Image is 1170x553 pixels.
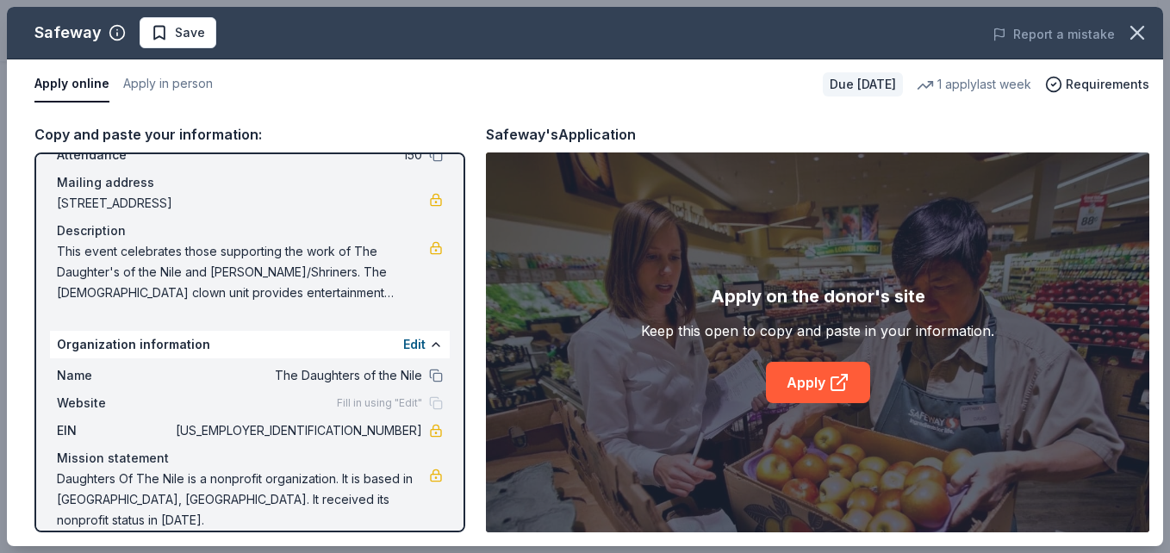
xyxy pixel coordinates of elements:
[172,365,422,386] span: The Daughters of the Nile
[34,66,109,103] button: Apply online
[57,469,429,531] span: Daughters Of The Nile is a nonprofit organization. It is based in [GEOGRAPHIC_DATA], [GEOGRAPHIC_...
[486,123,636,146] div: Safeway's Application
[57,145,172,165] span: Attendance
[57,241,429,303] span: This event celebrates those supporting the work of The Daughter's of the Nile and [PERSON_NAME]/S...
[57,221,443,241] div: Description
[34,123,465,146] div: Copy and paste your information:
[172,145,422,165] span: 150
[917,74,1031,95] div: 1 apply last week
[823,72,903,96] div: Due [DATE]
[711,283,925,310] div: Apply on the donor's site
[57,448,443,469] div: Mission statement
[50,331,450,358] div: Organization information
[57,172,443,193] div: Mailing address
[766,362,870,403] a: Apply
[57,193,429,214] span: [STREET_ADDRESS]
[1045,74,1149,95] button: Requirements
[1066,74,1149,95] span: Requirements
[123,66,213,103] button: Apply in person
[57,420,172,441] span: EIN
[172,420,422,441] span: [US_EMPLOYER_IDENTIFICATION_NUMBER]
[57,393,172,413] span: Website
[34,19,102,47] div: Safeway
[175,22,205,43] span: Save
[140,17,216,48] button: Save
[403,334,426,355] button: Edit
[57,365,172,386] span: Name
[993,24,1115,45] button: Report a mistake
[337,396,422,410] span: Fill in using "Edit"
[641,320,994,341] div: Keep this open to copy and paste in your information.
